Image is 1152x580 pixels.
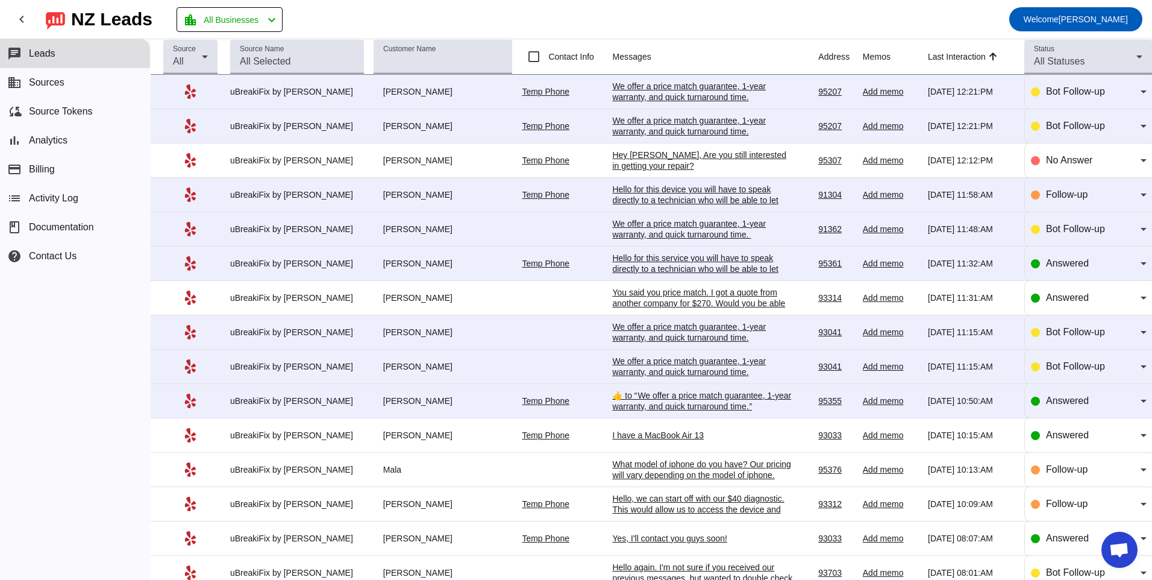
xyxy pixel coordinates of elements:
div: uBreakiFix by [PERSON_NAME] [230,396,364,406]
span: Answered [1046,396,1089,406]
span: Documentation [29,222,94,233]
mat-icon: Yelp [183,462,198,477]
a: Temp Phone [522,87,569,96]
div: uBreakiFix by [PERSON_NAME] [230,224,364,235]
mat-icon: location_city [183,13,198,27]
a: Temp Phone [522,190,569,200]
div: Add memo [863,224,918,235]
div: [PERSON_NAME] [374,224,513,235]
span: [PERSON_NAME] [1024,11,1128,28]
div: [DATE] 11:32:AM [928,258,1015,269]
div: [DATE] 11:58:AM [928,189,1015,200]
a: Temp Phone [522,430,569,440]
mat-icon: chat [7,46,22,61]
div: [PERSON_NAME] [374,327,513,338]
div: [DATE] 10:09:AM [928,499,1015,509]
mat-icon: Yelp [183,359,198,374]
span: Bot Follow-up [1046,86,1105,96]
img: logo [46,9,65,30]
span: Bot Follow-up [1046,327,1105,337]
div: NZ Leads [71,11,152,28]
th: Messages [612,39,818,75]
button: All Businesses [177,7,283,32]
div: uBreakiFix by [PERSON_NAME] [230,499,364,509]
mat-icon: Yelp [183,84,198,99]
div: 95361 [818,258,853,269]
div: Hello, we can start off with our $40 diagnostic. This would allow us to access the device and rec... [612,493,793,558]
div: Add memo [863,396,918,406]
span: All Statuses [1034,56,1085,66]
mat-icon: chevron_left [14,12,29,27]
div: [PERSON_NAME] [374,86,513,97]
mat-icon: business [7,75,22,90]
mat-label: Customer Name [383,45,436,53]
div: [PERSON_NAME] [374,121,513,131]
div: uBreakiFix by [PERSON_NAME] [230,121,364,131]
div: 93033 [818,430,853,441]
div: 93033 [818,533,853,544]
mat-icon: list [7,191,22,206]
mat-icon: Yelp [183,188,198,202]
div: Hello for this service you will have to speak directly to a technician who will be able to let yo... [612,253,793,307]
a: Open chat [1101,532,1138,568]
div: Add memo [863,189,918,200]
a: Temp Phone [522,499,569,509]
div: [DATE] 10:13:AM [928,464,1015,475]
mat-icon: chevron_left [265,13,279,27]
mat-icon: payment [7,162,22,177]
span: book [7,220,22,235]
mat-icon: Yelp [183,325,198,339]
div: 93703 [818,567,853,578]
div: Add memo [863,464,918,475]
div: [DATE] 11:15:AM [928,361,1015,372]
div: 93041 [818,327,853,338]
mat-icon: Yelp [183,222,198,236]
div: [PERSON_NAME] [374,258,513,269]
span: Leads [29,48,55,59]
div: [DATE] 11:15:AM [928,327,1015,338]
div: uBreakiFix by [PERSON_NAME] [230,258,364,269]
span: Bot Follow-up [1046,361,1105,371]
mat-icon: Yelp [183,566,198,580]
div: uBreakiFix by [PERSON_NAME] [230,292,364,303]
div: Last Interaction [928,51,986,63]
div: [DATE] 11:48:AM [928,224,1015,235]
span: Answered [1046,430,1089,440]
div: Yes, I'll contact you guys soon! [612,533,793,544]
div: We offer a price match guarantee, 1-year warranty, and quick turnaround time. ​ [612,218,793,240]
div: Add memo [863,533,918,544]
div: Add memo [863,361,918,372]
span: Billing [29,164,55,175]
a: Temp Phone [522,396,569,406]
div: Add memo [863,292,918,303]
div: Hello for this device you will have to speak directly to a technician who will be able to let you... [612,184,793,238]
div: 95207 [818,121,853,131]
a: Temp Phone [522,259,569,268]
div: 93041 [818,361,853,372]
div: I have a MacBook Air 13 [612,430,793,441]
input: All Selected [240,54,354,69]
div: uBreakiFix by [PERSON_NAME] [230,430,364,441]
div: 95207 [818,86,853,97]
span: Contact Us [29,251,77,262]
span: All [173,56,184,66]
button: Welcome[PERSON_NAME] [1009,7,1142,31]
div: [PERSON_NAME] [374,430,513,441]
div: [PERSON_NAME] [374,533,513,544]
div: Add memo [863,86,918,97]
mat-label: Source [173,45,196,53]
span: Welcome [1024,14,1059,24]
div: [DATE] 12:12:PM [928,155,1015,166]
div: Add memo [863,430,918,441]
div: uBreakiFix by [PERSON_NAME] [230,189,364,200]
mat-icon: Yelp [183,394,198,408]
span: Follow-up [1046,499,1088,509]
mat-icon: bar_chart [7,133,22,148]
mat-icon: Yelp [183,119,198,133]
div: 91304 [818,189,853,200]
div: 91362 [818,224,853,235]
mat-icon: Yelp [183,428,198,443]
span: All Businesses [204,11,258,28]
th: Memos [863,39,928,75]
div: Add memo [863,499,918,509]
